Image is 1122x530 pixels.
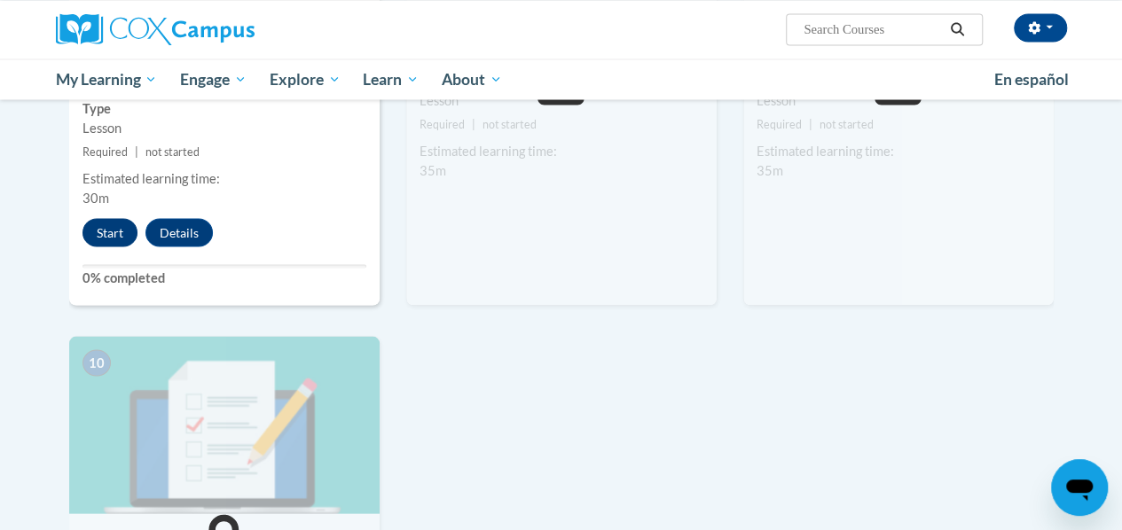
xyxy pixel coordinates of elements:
span: Required [82,144,128,158]
a: Explore [258,58,352,99]
span: Learn [363,68,419,90]
button: Details [145,218,213,246]
span: 35m [420,162,446,177]
div: Lesson [420,90,703,110]
div: Lesson [82,118,366,137]
span: Explore [270,68,341,90]
img: Cox Campus [56,13,255,45]
label: Type [82,98,366,118]
span: not started [820,117,874,130]
span: not started [145,144,200,158]
a: Engage [169,58,258,99]
span: 10 [82,349,111,376]
iframe: Button to launch messaging window [1051,459,1108,516]
a: My Learning [44,58,169,99]
span: About [442,68,502,90]
div: Lesson [757,90,1040,110]
div: Estimated learning time: [82,168,366,188]
span: | [809,117,812,130]
span: 30m [82,190,109,205]
div: Estimated learning time: [420,141,703,160]
div: Estimated learning time: [757,141,1040,160]
span: My Learning [55,68,157,90]
span: Required [420,117,465,130]
button: Account Settings [1014,13,1067,42]
img: Course Image [69,336,380,513]
span: | [135,144,138,158]
button: Search [944,19,970,40]
a: Learn [351,58,430,99]
span: 35m [757,162,783,177]
button: Start [82,218,137,246]
a: About [430,58,514,99]
a: Cox Campus [56,13,375,45]
a: En español [983,60,1080,97]
span: Engage [180,68,247,90]
div: Main menu [43,58,1080,99]
span: | [472,117,475,130]
span: Required [757,117,802,130]
span: not started [483,117,537,130]
label: 0% completed [82,268,366,287]
span: En español [994,69,1069,88]
input: Search Courses [802,19,944,40]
